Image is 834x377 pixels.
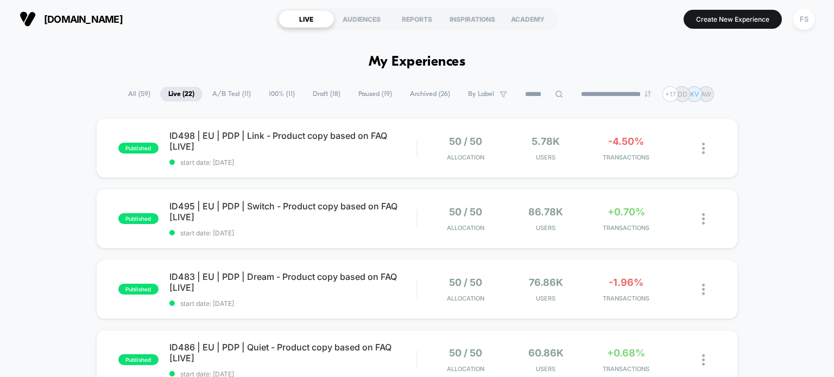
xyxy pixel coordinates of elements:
[508,224,583,232] span: Users
[449,347,482,359] span: 50 / 50
[608,136,644,147] span: -4.50%
[169,130,417,152] span: ID498 | EU | PDP | Link - Product copy based on FAQ [LIVE]
[508,154,583,161] span: Users
[369,54,466,70] h1: My Experiences
[532,136,560,147] span: 5.78k
[20,11,36,27] img: Visually logo
[645,91,651,97] img: end
[684,10,782,29] button: Create New Experience
[118,284,159,295] span: published
[508,365,583,373] span: Users
[528,347,564,359] span: 60.86k
[589,295,664,302] span: TRANSACTIONS
[445,10,500,28] div: INSPIRATIONS
[118,143,159,154] span: published
[261,87,303,101] span: 100% ( 11 )
[702,354,705,366] img: close
[334,10,389,28] div: AUDIENCES
[690,90,699,98] p: KV
[447,295,484,302] span: Allocation
[701,90,711,98] p: AW
[608,206,645,218] span: +0.70%
[169,201,417,222] span: ID495 | EU | PDP | Switch - Product copy based on FAQ [LIVE]
[118,354,159,365] span: published
[305,87,349,101] span: Draft ( 18 )
[279,10,334,28] div: LIVE
[589,154,664,161] span: TRANSACTIONS
[662,86,678,102] div: + 17
[169,158,417,167] span: start date: [DATE]
[449,136,482,147] span: 50 / 50
[44,14,123,25] span: [DOMAIN_NAME]
[389,10,445,28] div: REPORTS
[449,206,482,218] span: 50 / 50
[678,90,687,98] p: DD
[118,213,159,224] span: published
[790,8,818,30] button: FS
[160,87,203,101] span: Live ( 22 )
[508,295,583,302] span: Users
[169,229,417,237] span: start date: [DATE]
[447,365,484,373] span: Allocation
[609,277,643,288] span: -1.96%
[169,342,417,363] span: ID486 | EU | PDP | Quiet - Product copy based on FAQ [LIVE]
[468,90,494,98] span: By Label
[528,206,563,218] span: 86.78k
[169,299,417,308] span: start date: [DATE]
[529,277,563,288] span: 76.86k
[402,87,458,101] span: Archived ( 26 )
[447,224,484,232] span: Allocation
[204,87,259,101] span: A/B Test ( 11 )
[702,284,705,295] img: close
[589,224,664,232] span: TRANSACTIONS
[589,365,664,373] span: TRANSACTIONS
[350,87,400,101] span: Paused ( 19 )
[702,213,705,225] img: close
[447,154,484,161] span: Allocation
[607,347,645,359] span: +0.68%
[169,271,417,293] span: ID483 | EU | PDP | Dream - Product copy based on FAQ [LIVE]
[120,87,159,101] span: All ( 59 )
[793,9,814,30] div: FS
[449,277,482,288] span: 50 / 50
[500,10,555,28] div: ACADEMY
[702,143,705,154] img: close
[16,10,126,28] button: [DOMAIN_NAME]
